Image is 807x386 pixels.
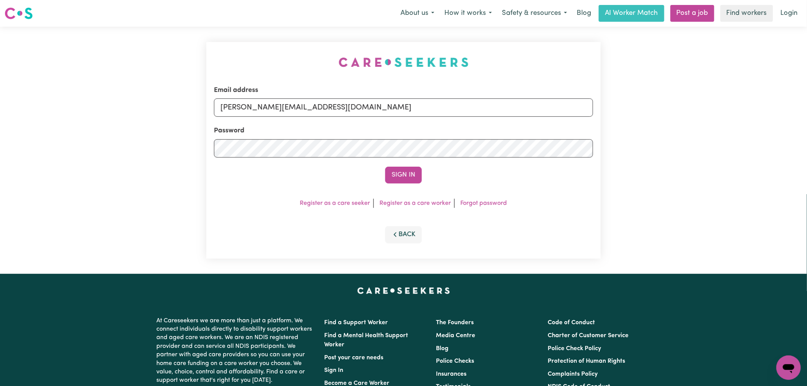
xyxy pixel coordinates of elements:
[324,333,408,348] a: Find a Mental Health Support Worker
[324,355,383,361] a: Post your care needs
[572,5,596,22] a: Blog
[548,346,601,352] a: Police Check Policy
[548,358,625,364] a: Protection of Human Rights
[436,346,449,352] a: Blog
[776,5,802,22] a: Login
[599,5,664,22] a: AI Worker Match
[5,6,33,20] img: Careseekers logo
[357,288,450,294] a: Careseekers home page
[670,5,714,22] a: Post a job
[497,5,572,21] button: Safety & resources
[436,333,475,339] a: Media Centre
[324,320,388,326] a: Find a Support Worker
[385,167,422,183] button: Sign In
[214,126,244,136] label: Password
[461,200,507,206] a: Forgot password
[324,367,343,373] a: Sign In
[214,98,593,117] input: Email address
[436,371,466,377] a: Insurances
[548,333,629,339] a: Charter of Customer Service
[436,320,474,326] a: The Founders
[776,355,801,380] iframe: Button to launch messaging window
[214,85,258,95] label: Email address
[300,200,370,206] a: Register as a care seeker
[436,358,474,364] a: Police Checks
[439,5,497,21] button: How it works
[548,320,595,326] a: Code of Conduct
[548,371,598,377] a: Complaints Policy
[5,5,33,22] a: Careseekers logo
[385,226,422,243] button: Back
[380,200,451,206] a: Register as a care worker
[720,5,773,22] a: Find workers
[395,5,439,21] button: About us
